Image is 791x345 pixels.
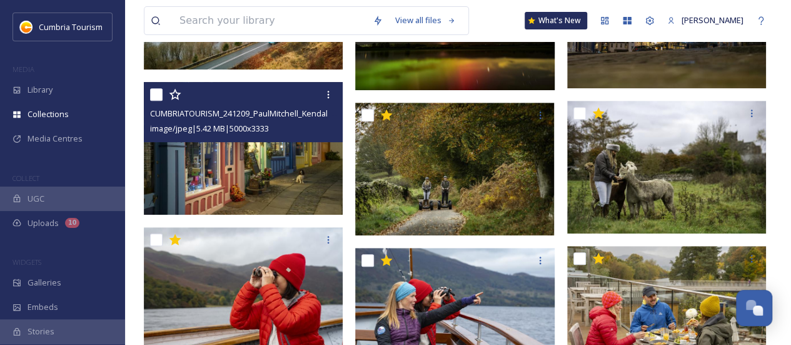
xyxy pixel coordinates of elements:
span: Uploads [28,217,59,229]
span: Media Centres [28,133,83,145]
span: UGC [28,193,44,205]
span: Collections [28,108,69,120]
span: Stories [28,326,54,337]
span: image/jpeg | 5.42 MB | 5000 x 3333 [150,123,269,134]
div: 10 [65,218,79,228]
img: CUMBRIATOURISM_241101_PaulMitchell_AllAboutAlpacas-8.jpg [567,101,766,234]
img: images.jpg [20,21,33,33]
input: Search your library [173,7,366,34]
span: Library [28,84,53,96]
span: Embeds [28,301,58,313]
span: Galleries [28,277,61,289]
img: CUMBRIATOURISM_241209_PaulMitchell_Kendal-21.jpg [144,82,343,215]
span: WIDGETS [13,257,41,267]
a: View all files [389,8,462,33]
img: CUMBRIATOURISM_241101_PaulMitchell_LakelandSegwaysCartmel-65.jpg [355,103,554,235]
a: What's New [525,12,587,29]
span: [PERSON_NAME] [682,14,743,26]
button: Open Chat [736,290,772,326]
span: CUMBRIATOURISM_241209_PaulMitchell_Kendal-21.jpg [150,107,352,119]
a: [PERSON_NAME] [661,8,750,33]
span: Cumbria Tourism [39,21,103,33]
span: MEDIA [13,64,34,74]
span: COLLECT [13,173,39,183]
